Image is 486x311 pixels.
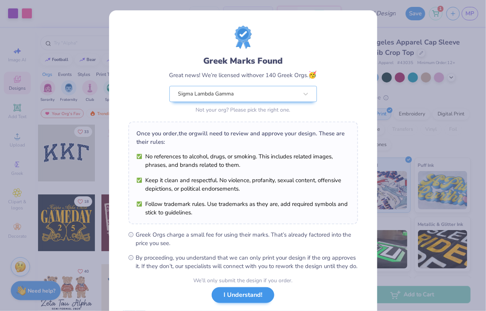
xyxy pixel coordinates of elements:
[194,276,293,285] div: We’ll only submit the design if you order.
[137,129,350,146] div: Once you order, the org will need to review and approve your design. These are their rules:
[309,70,317,79] span: 🥳
[169,55,317,67] div: Greek Marks Found
[169,106,317,114] div: Not your org? Please pick the right one.
[137,176,350,193] li: Keep it clean and respectful. No violence, profanity, sexual content, offensive depictions, or po...
[137,152,350,169] li: No references to alcohol, drugs, or smoking. This includes related images, phrases, and brands re...
[169,70,317,80] div: Great news! We’re licensed with over 140 Greek Orgs.
[136,253,358,270] span: By proceeding, you understand that we can only print your design if the org approves it. If they ...
[136,230,358,247] span: Greek Orgs charge a small fee for using their marks. That’s already factored into the price you see.
[235,26,252,49] img: license-marks-badge.png
[212,287,274,303] button: I Understand!
[137,200,350,217] li: Follow trademark rules. Use trademarks as they are, add required symbols and stick to guidelines.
